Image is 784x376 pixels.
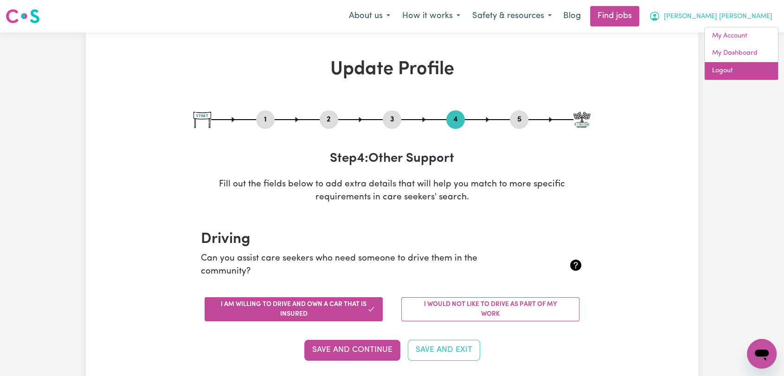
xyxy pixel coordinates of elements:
[704,27,778,80] div: My Account
[6,6,40,27] a: Careseekers logo
[193,58,591,81] h1: Update Profile
[643,6,778,26] button: My Account
[590,6,639,26] a: Find jobs
[193,151,591,167] h3: Step 4 : Other Support
[304,340,400,360] button: Save and Continue
[705,62,778,80] a: Logout
[201,252,520,279] p: Can you assist care seekers who need someone to drive them in the community?
[466,6,558,26] button: Safety & resources
[401,297,579,321] button: I would not like to drive as part of my work
[558,6,586,26] a: Blog
[256,114,275,126] button: Go to step 1
[705,27,778,45] a: My Account
[383,114,401,126] button: Go to step 3
[396,6,466,26] button: How it works
[201,230,583,248] h2: Driving
[664,12,772,22] span: [PERSON_NAME] [PERSON_NAME]
[205,297,383,321] button: I am willing to drive and own a car that is insured
[408,340,480,360] button: Save and Exit
[320,114,338,126] button: Go to step 2
[747,339,777,369] iframe: Button to launch messaging window
[510,114,528,126] button: Go to step 5
[6,8,40,25] img: Careseekers logo
[705,45,778,62] a: My Dashboard
[343,6,396,26] button: About us
[193,178,591,205] p: Fill out the fields below to add extra details that will help you match to more specific requirem...
[446,114,465,126] button: Go to step 4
